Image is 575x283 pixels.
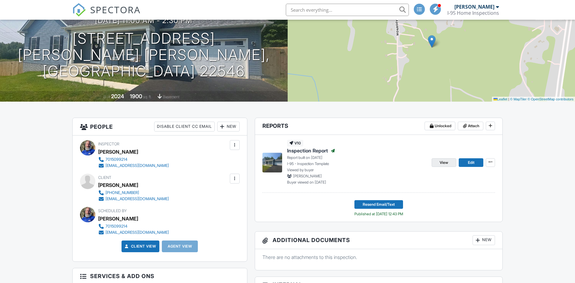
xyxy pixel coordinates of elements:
span: Scheduled By [98,208,127,213]
a: © OpenStreetMap contributors [528,97,573,101]
a: 7015099214 [98,156,169,163]
a: 7015099214 [98,223,169,229]
div: [PHONE_NUMBER] [106,190,139,195]
div: Disable Client CC Email [154,122,215,131]
a: [EMAIL_ADDRESS][DOMAIN_NAME] [98,229,169,236]
h3: [DATE] 11:00 am - 2:30 pm [95,16,192,25]
div: [PERSON_NAME] [454,4,494,10]
p: There are no attachments to this inspection. [262,254,495,261]
img: The Best Home Inspection Software - Spectora [72,3,86,17]
span: SPECTORA [90,3,141,16]
span: sq. ft. [143,95,152,99]
a: Leaflet [493,97,507,101]
a: SPECTORA [72,8,141,21]
div: 7015099214 [106,224,127,229]
div: [PERSON_NAME] [98,147,138,156]
div: I-95 Home Inspections [447,10,499,16]
input: Search everything... [286,4,409,16]
div: 2024 [111,93,124,99]
div: [PERSON_NAME] [98,214,138,223]
a: [EMAIL_ADDRESS][DOMAIN_NAME] [98,163,169,169]
span: | [508,97,509,101]
div: 1900 [130,93,142,99]
span: Client [98,175,111,180]
div: [EMAIL_ADDRESS][DOMAIN_NAME] [106,163,169,168]
a: [EMAIL_ADDRESS][DOMAIN_NAME] [98,196,169,202]
div: [PERSON_NAME] [98,180,138,190]
div: New [217,122,240,131]
a: © MapTiler [510,97,527,101]
span: Inspector [98,142,119,146]
a: [PHONE_NUMBER] [98,190,169,196]
div: [EMAIL_ADDRESS][DOMAIN_NAME] [106,196,169,201]
div: [EMAIL_ADDRESS][DOMAIN_NAME] [106,230,169,235]
span: basement [163,95,179,99]
div: 7015099214 [106,157,127,162]
img: Marker [428,35,436,48]
span: Built [103,95,110,99]
div: New [473,235,495,245]
a: Client View [124,243,156,249]
h1: [STREET_ADDRESS] [PERSON_NAME] [PERSON_NAME], [GEOGRAPHIC_DATA] 22546 [10,30,278,79]
h3: Additional Documents [255,232,503,249]
h3: People [73,118,247,135]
